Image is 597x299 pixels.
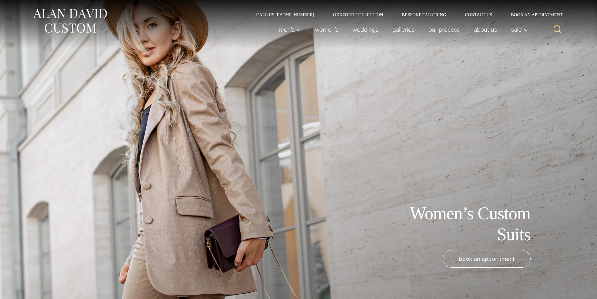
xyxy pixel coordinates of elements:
span: Men’s [279,26,301,33]
a: Our Process [421,23,467,36]
a: weddings [345,23,385,36]
span: book an appointment [459,254,515,263]
a: book an appointment [443,250,531,268]
a: Book an Appointment [501,13,565,17]
nav: Secondary Navigation [247,13,565,17]
img: Alan David Custom [32,7,107,35]
a: Bespoke Tailoring [392,13,455,17]
a: Contact Us [456,13,502,17]
nav: Primary Navigation [272,23,531,36]
a: Women’s [308,23,345,36]
span: Sale [511,26,528,33]
a: Galleries [385,23,421,36]
a: About Us [467,23,504,36]
a: Call Us [PHONE_NUMBER] [247,13,324,17]
h1: Women’s Custom Suits [390,203,531,245]
a: Oxxford Collection [323,13,392,17]
button: View Search Form [550,22,565,37]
